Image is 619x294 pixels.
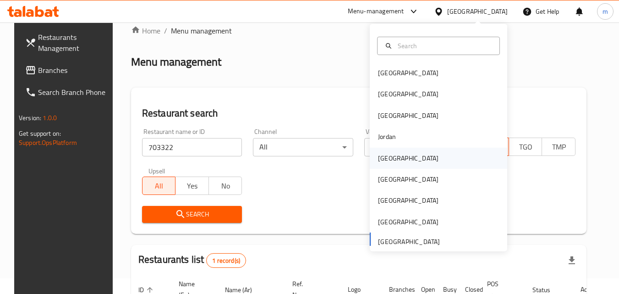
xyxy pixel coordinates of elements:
h2: Restaurant search [142,106,575,120]
button: Search [142,206,242,223]
h2: Restaurants list [138,253,246,268]
a: Branches [18,59,118,81]
div: Export file [561,250,583,272]
h2: Menu management [131,55,221,69]
div: [GEOGRAPHIC_DATA] [378,89,438,99]
span: Search [149,209,235,220]
div: [GEOGRAPHIC_DATA] [378,153,438,163]
div: All [253,138,353,156]
span: 1 record(s) [207,256,246,265]
div: [GEOGRAPHIC_DATA] [378,68,438,78]
label: Upsell [148,167,165,174]
input: Search for restaurant name or ID.. [142,138,242,156]
div: [GEOGRAPHIC_DATA] [378,174,438,184]
span: 1.0.0 [43,112,57,124]
li: / [164,25,167,36]
div: All [364,138,465,156]
button: TMP [542,138,575,156]
button: No [208,177,242,195]
span: m [603,6,608,17]
span: Get support on: [19,128,61,139]
div: [GEOGRAPHIC_DATA] [378,111,438,121]
span: Yes [179,179,205,193]
div: Menu-management [348,6,404,17]
a: Support.OpsPlatform [19,137,77,149]
span: Search Branch Phone [38,87,110,98]
a: Home [131,25,160,36]
span: No [213,179,239,193]
input: Search [394,41,494,51]
button: All [142,177,176,195]
button: Yes [175,177,209,195]
nav: breadcrumb [131,25,586,36]
div: [GEOGRAPHIC_DATA] [378,217,438,227]
div: [GEOGRAPHIC_DATA] [378,195,438,205]
a: Search Branch Phone [18,81,118,103]
div: [GEOGRAPHIC_DATA] [447,6,508,17]
a: Restaurants Management [18,26,118,59]
span: All [146,179,172,193]
span: Menu management [171,25,232,36]
span: TMP [546,140,572,154]
span: Restaurants Management [38,32,110,54]
div: Jordan [378,132,396,142]
span: TGO [513,140,539,154]
span: Version: [19,112,41,124]
button: TGO [509,138,542,156]
span: Branches [38,65,110,76]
